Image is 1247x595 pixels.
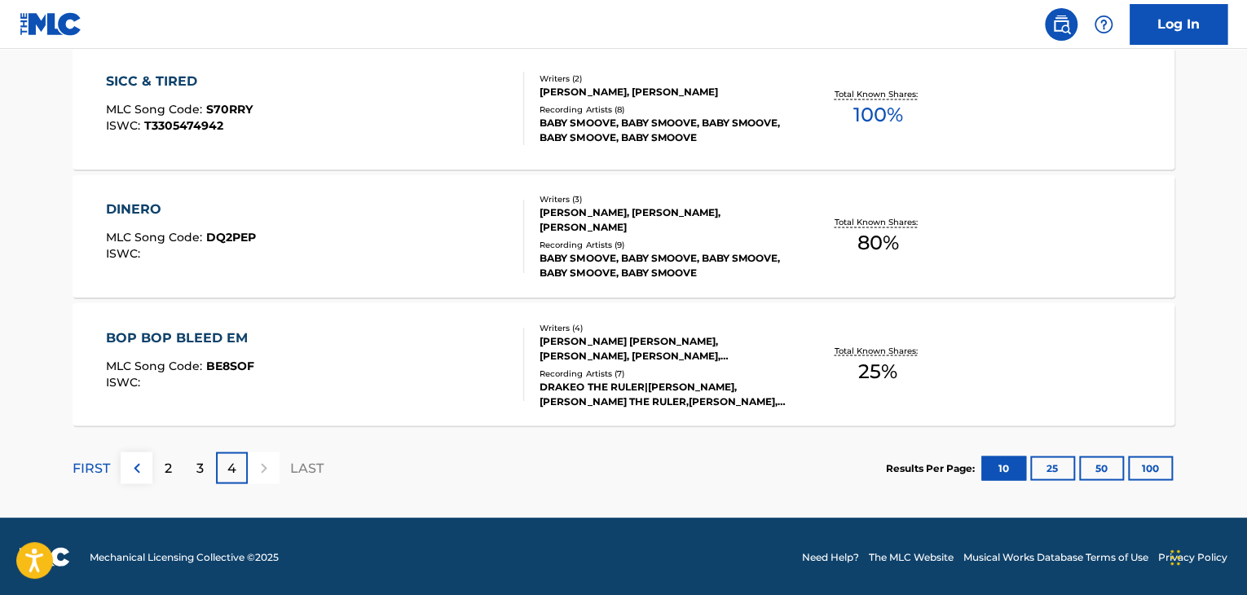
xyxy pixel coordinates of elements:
[1170,533,1180,582] div: Drag
[981,456,1026,480] button: 10
[73,458,110,478] p: FIRST
[90,549,279,564] span: Mechanical Licensing Collective © 2025
[106,72,253,91] div: SICC & TIRED
[106,200,256,219] div: DINERO
[869,549,954,564] a: The MLC Website
[106,230,206,245] span: MLC Song Code :
[540,333,786,363] div: [PERSON_NAME] [PERSON_NAME], [PERSON_NAME], [PERSON_NAME], [PERSON_NAME] [PERSON_NAME]
[1165,517,1247,595] iframe: Chat Widget
[106,118,144,133] span: ISWC :
[1130,4,1227,45] a: Log In
[834,216,921,228] p: Total Known Shares:
[106,246,144,261] span: ISWC :
[20,547,70,566] img: logo
[196,458,204,478] p: 3
[206,358,254,372] span: BE8SOF
[1030,456,1075,480] button: 25
[540,379,786,408] div: DRAKEO THE RULER|[PERSON_NAME], [PERSON_NAME] THE RULER,[PERSON_NAME], [PERSON_NAME] THE RULER|[P...
[206,102,253,117] span: S70RRY
[290,458,324,478] p: LAST
[127,458,147,478] img: left
[106,374,144,389] span: ISWC :
[73,303,1174,425] a: BOP BOP BLEED EMMLC Song Code:BE8SOFISWC:Writers (4)[PERSON_NAME] [PERSON_NAME], [PERSON_NAME], [...
[834,344,921,356] p: Total Known Shares:
[540,251,786,280] div: BABY SMOOVE, BABY SMOOVE, BABY SMOOVE, BABY SMOOVE, BABY SMOOVE
[834,88,921,100] p: Total Known Shares:
[963,549,1148,564] a: Musical Works Database Terms of Use
[73,47,1174,170] a: SICC & TIREDMLC Song Code:S70RRYISWC:T3305474942Writers (2)[PERSON_NAME], [PERSON_NAME]Recording ...
[1087,8,1120,41] div: Help
[540,104,786,116] div: Recording Artists ( 8 )
[857,228,898,258] span: 80 %
[1128,456,1173,480] button: 100
[227,458,236,478] p: 4
[206,230,256,245] span: DQ2PEP
[540,116,786,145] div: BABY SMOOVE, BABY SMOOVE, BABY SMOOVE, BABY SMOOVE, BABY SMOOVE
[1079,456,1124,480] button: 50
[540,73,786,85] div: Writers ( 2 )
[540,321,786,333] div: Writers ( 4 )
[540,239,786,251] div: Recording Artists ( 9 )
[1045,8,1077,41] a: Public Search
[540,85,786,99] div: [PERSON_NAME], [PERSON_NAME]
[1094,15,1113,34] img: help
[853,100,902,130] span: 100 %
[540,205,786,235] div: [PERSON_NAME], [PERSON_NAME], [PERSON_NAME]
[858,356,897,386] span: 25 %
[1158,549,1227,564] a: Privacy Policy
[106,328,256,347] div: BOP BOP BLEED EM
[1051,15,1071,34] img: search
[802,549,859,564] a: Need Help?
[73,175,1174,297] a: DINEROMLC Song Code:DQ2PEPISWC:Writers (3)[PERSON_NAME], [PERSON_NAME], [PERSON_NAME]Recording Ar...
[106,358,206,372] span: MLC Song Code :
[540,193,786,205] div: Writers ( 3 )
[540,367,786,379] div: Recording Artists ( 7 )
[165,458,172,478] p: 2
[106,102,206,117] span: MLC Song Code :
[144,118,223,133] span: T3305474942
[886,461,979,475] p: Results Per Page:
[20,12,82,36] img: MLC Logo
